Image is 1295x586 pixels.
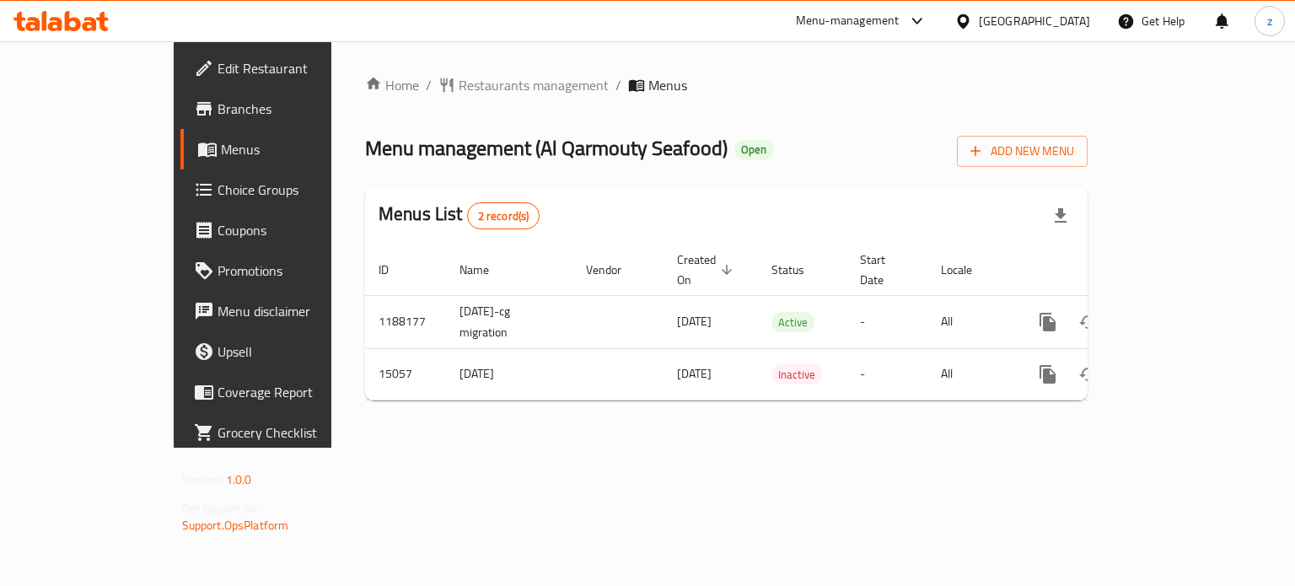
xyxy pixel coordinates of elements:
a: Upsell [180,331,390,372]
a: Edit Restaurant [180,48,390,89]
span: 2 record(s) [468,208,540,224]
button: Change Status [1068,354,1109,395]
a: Support.OpsPlatform [182,514,289,536]
button: Change Status [1068,302,1109,342]
td: All [927,348,1014,400]
a: Promotions [180,250,390,291]
span: Version: [182,469,223,491]
button: more [1028,354,1068,395]
td: 1188177 [365,295,446,348]
a: Grocery Checklist [180,412,390,453]
a: Branches [180,89,390,129]
span: Locale [941,260,994,280]
div: Total records count [467,202,540,229]
a: Menu disclaimer [180,291,390,331]
span: Created On [677,250,738,290]
button: more [1028,302,1068,342]
div: [GEOGRAPHIC_DATA] [979,12,1090,30]
span: Branches [218,99,377,119]
span: Vendor [586,260,643,280]
th: Actions [1014,245,1203,296]
nav: breadcrumb [365,75,1088,95]
table: enhanced table [365,245,1203,401]
div: Menu-management [796,11,900,31]
span: Name [459,260,511,280]
span: ID [379,260,411,280]
span: Start Date [860,250,907,290]
span: Coverage Report [218,382,377,402]
button: Add New Menu [957,136,1088,167]
td: All [927,295,1014,348]
div: Active [771,312,814,332]
span: Grocery Checklist [218,422,377,443]
span: z [1267,12,1272,30]
span: 1.0.0 [226,469,252,491]
span: Menu management ( Al Qarmouty Seafood ) [365,129,728,167]
span: Open [734,142,773,157]
span: [DATE] [677,310,712,332]
td: - [846,295,927,348]
a: Home [365,75,419,95]
a: Choice Groups [180,169,390,210]
div: Export file [1040,196,1081,236]
span: Restaurants management [459,75,609,95]
td: 15057 [365,348,446,400]
span: Status [771,260,826,280]
li: / [426,75,432,95]
span: Choice Groups [218,180,377,200]
a: Coupons [180,210,390,250]
div: Open [734,140,773,160]
td: [DATE]-cg migration [446,295,572,348]
a: Restaurants management [438,75,609,95]
a: Menus [180,129,390,169]
span: Upsell [218,341,377,362]
span: Add New Menu [970,141,1074,162]
span: Active [771,313,814,332]
span: [DATE] [677,363,712,384]
span: Menus [221,139,377,159]
span: Edit Restaurant [218,58,377,78]
td: - [846,348,927,400]
td: [DATE] [446,348,572,400]
span: Get support on: [182,497,260,519]
div: Inactive [771,364,822,384]
span: Promotions [218,261,377,281]
span: Inactive [771,365,822,384]
li: / [615,75,621,95]
h2: Menus List [379,202,540,229]
a: Coverage Report [180,372,390,412]
span: Coupons [218,220,377,240]
span: Menus [648,75,687,95]
span: Menu disclaimer [218,301,377,321]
